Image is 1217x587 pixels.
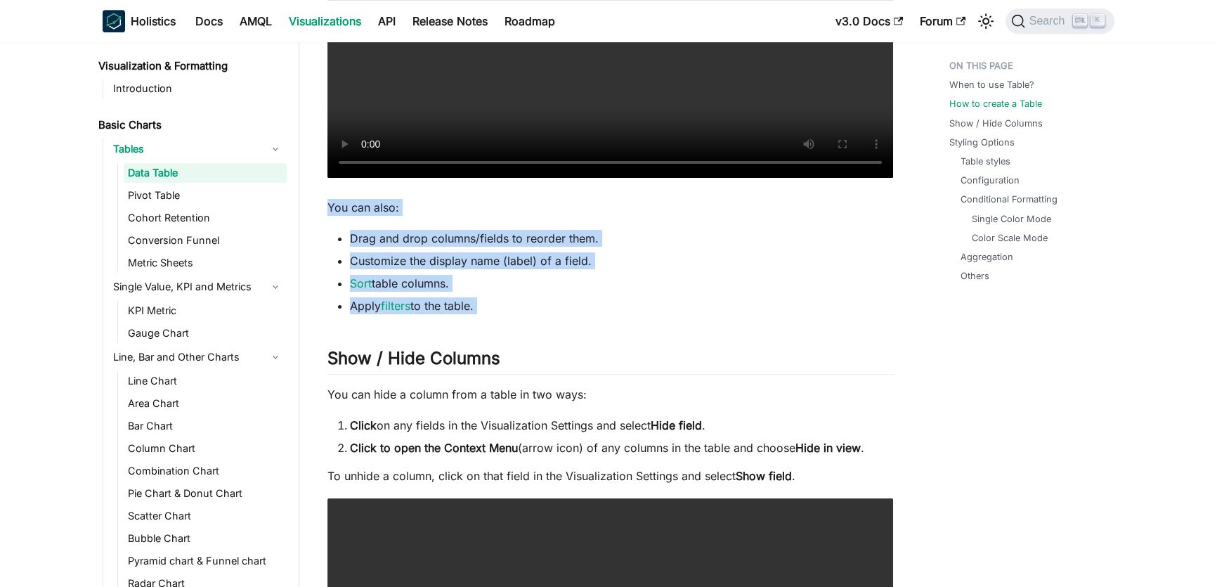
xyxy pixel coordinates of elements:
a: Introduction [109,79,287,98]
a: API [370,10,404,32]
b: Holistics [131,13,176,30]
li: Apply to the table. [350,297,893,314]
strong: Hide in view [795,441,861,455]
button: Switch between dark and light mode (currently light mode) [975,10,997,32]
a: How to create a Table [949,97,1042,110]
a: Line Chart [124,371,287,391]
strong: Show field [736,469,792,483]
a: Data Table [124,163,287,183]
a: Conditional Formatting [961,193,1057,206]
a: Combination Chart [124,461,287,481]
a: Docs [187,10,231,32]
a: Show / Hide Columns [949,117,1043,130]
li: (arrow icon) of any columns in the table and choose . [350,439,893,456]
strong: Click [350,418,377,432]
a: Cohort Retention [124,208,287,228]
a: Pie Chart & Donut Chart [124,484,287,503]
a: filters [381,299,410,313]
a: Pyramid chart & Funnel chart [124,551,287,571]
strong: Click to open the Context Menu [350,441,518,455]
a: Column Chart [124,439,287,458]
a: When to use Table? [949,78,1034,91]
a: v3.0 Docs [827,10,911,32]
a: Others [961,269,989,283]
a: Aggregation [961,250,1013,264]
a: KPI Metric [124,301,287,321]
button: Search (Ctrl+K) [1006,8,1114,34]
p: You can also: [327,199,893,216]
a: Color Scale Mode [972,231,1048,245]
p: You can hide a column from a table in two ways: [327,386,893,403]
a: Bar Chart [124,416,287,436]
img: Holistics [103,10,125,32]
a: Pivot Table [124,186,287,205]
a: Table styles [961,155,1010,168]
kbd: K [1091,14,1105,27]
a: Configuration [961,174,1020,187]
a: Gauge Chart [124,323,287,343]
a: Single Value, KPI and Metrics [109,276,287,298]
nav: Docs sidebar [89,42,299,587]
a: Styling Options [949,136,1015,149]
a: Roadmap [496,10,564,32]
h2: Show / Hide Columns [327,348,893,375]
li: table columns. [350,275,893,292]
a: Area Chart [124,394,287,413]
li: Customize the display name (label) of a field. [350,252,893,269]
span: Search [1025,15,1074,27]
a: Basic Charts [94,115,287,135]
a: HolisticsHolistics [103,10,176,32]
li: Drag and drop columns/fields to reorder them. [350,230,893,247]
a: Tables [109,138,287,160]
a: Forum [911,10,974,32]
p: To unhide a column, click on that field in the Visualization Settings and select . [327,467,893,484]
a: Sort [350,276,372,290]
a: Scatter Chart [124,506,287,526]
a: Visualization & Formatting [94,56,287,76]
a: Conversion Funnel [124,231,287,250]
a: Bubble Chart [124,529,287,548]
a: Release Notes [404,10,496,32]
a: Line, Bar and Other Charts [109,346,287,368]
a: Visualizations [280,10,370,32]
strong: Hide field [651,418,702,432]
li: on any fields in the Visualization Settings and select . [350,417,893,434]
a: Metric Sheets [124,253,287,273]
a: Single Color Mode [972,212,1051,226]
a: AMQL [231,10,280,32]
